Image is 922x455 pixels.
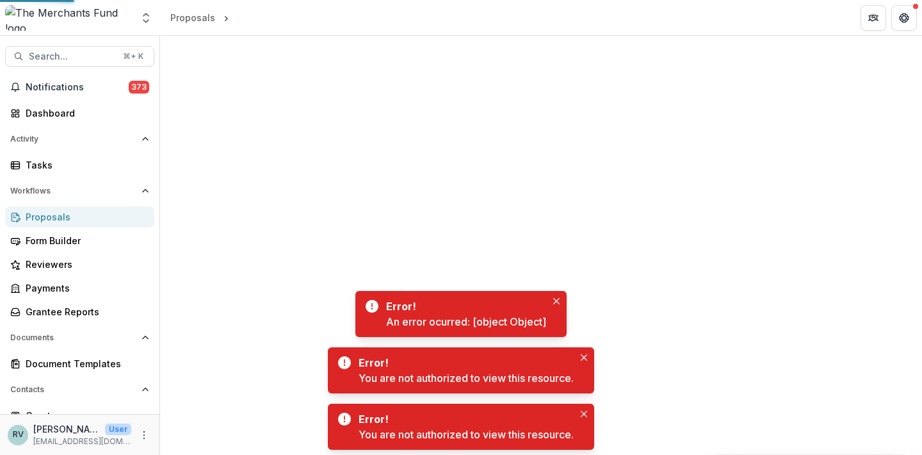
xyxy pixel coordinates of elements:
div: Payments [26,281,144,295]
button: More [136,427,152,443]
a: Grantees [5,405,154,426]
a: Document Templates [5,353,154,374]
span: Activity [10,135,136,144]
img: The Merchants Fund logo [5,5,132,31]
button: Get Help [891,5,917,31]
div: Grantees [26,409,144,422]
div: Reviewers [26,258,144,271]
span: Documents [10,333,136,342]
button: Open Documents [5,327,154,348]
div: Error! [359,411,569,427]
div: Document Templates [26,357,144,370]
button: Open entity switcher [137,5,155,31]
button: Notifications373 [5,77,154,97]
span: Notifications [26,82,129,93]
a: Proposals [5,206,154,227]
button: Open Workflows [5,181,154,201]
button: Close [549,294,564,309]
span: 373 [129,81,149,94]
div: Proposals [26,210,144,224]
a: Proposals [165,8,220,27]
p: [PERSON_NAME] [33,422,100,436]
div: Dashboard [26,106,144,120]
a: Reviewers [5,254,154,275]
button: Close [576,406,592,422]
a: Grantee Reports [5,301,154,322]
p: [EMAIL_ADDRESS][DOMAIN_NAME] [33,436,131,447]
button: Open Contacts [5,379,154,400]
span: Contacts [10,385,136,394]
div: Error! [359,355,569,370]
button: Open Activity [5,129,154,149]
div: An error ocurred: [object Object] [386,314,546,329]
div: You are not authorized to view this resource. [359,427,574,442]
div: Grantee Reports [26,305,144,318]
div: You are not authorized to view this resource. [359,370,574,386]
div: Tasks [26,158,144,172]
a: Tasks [5,154,154,176]
p: User [105,424,131,435]
button: Close [576,350,592,365]
a: Form Builder [5,230,154,251]
a: Payments [5,277,154,299]
div: Proposals [170,11,215,24]
button: Search... [5,46,154,67]
nav: breadcrumb [165,8,232,27]
a: Dashboard [5,103,154,124]
span: Search... [29,51,115,62]
button: Partners [861,5,886,31]
div: Rachael Viscidy [13,431,24,439]
span: Workflows [10,186,136,195]
div: ⌘ + K [120,49,146,63]
div: Form Builder [26,234,144,247]
div: Error! [386,299,541,314]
